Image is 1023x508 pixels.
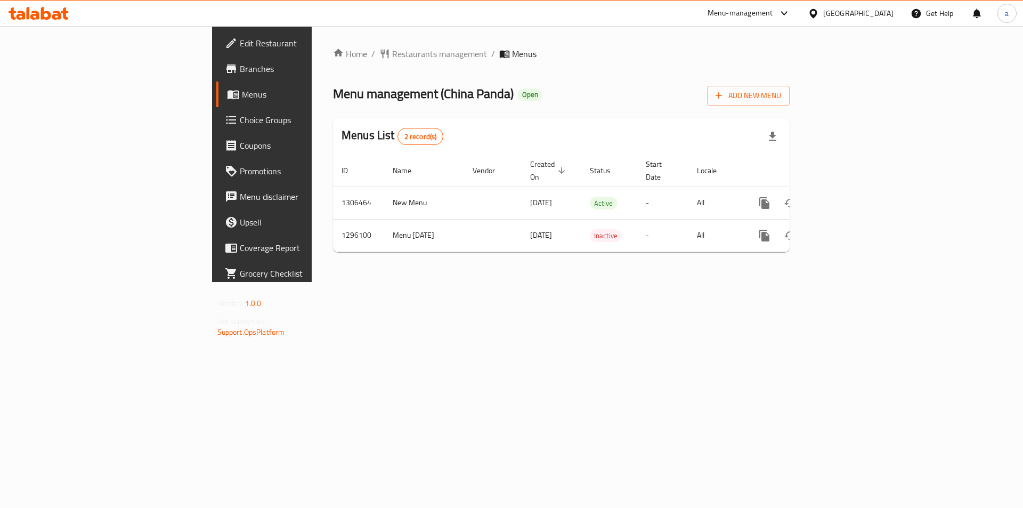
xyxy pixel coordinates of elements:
span: Status [590,164,624,177]
span: Add New Menu [716,89,781,102]
td: - [637,187,688,219]
td: Menu [DATE] [384,219,464,252]
a: Menus [216,82,383,107]
span: Coupons [240,139,375,152]
div: Inactive [590,229,622,242]
span: Branches [240,62,375,75]
span: Restaurants management [392,47,487,60]
span: Coverage Report [240,241,375,254]
span: Choice Groups [240,114,375,126]
span: a [1005,7,1009,19]
span: Version: [217,296,243,310]
div: Menu-management [708,7,773,20]
span: Menus [242,88,375,101]
span: 2 record(s) [398,132,443,142]
a: Edit Restaurant [216,30,383,56]
a: Grocery Checklist [216,261,383,286]
span: Get support on: [217,315,266,328]
span: Locale [697,164,730,177]
td: All [688,219,743,252]
span: Edit Restaurant [240,37,375,50]
button: more [752,223,777,248]
a: Menu disclaimer [216,184,383,209]
a: Choice Groups [216,107,383,133]
span: Grocery Checklist [240,267,375,280]
button: Change Status [777,223,803,248]
div: Export file [760,124,785,149]
nav: breadcrumb [333,47,790,60]
span: Open [518,90,542,99]
span: [DATE] [530,196,552,209]
li: / [491,47,495,60]
a: Upsell [216,209,383,235]
span: [DATE] [530,228,552,242]
span: Menus [512,47,537,60]
th: Actions [743,155,863,187]
a: Restaurants management [379,47,487,60]
span: Menu management ( China Panda ) [333,82,514,106]
td: All [688,187,743,219]
span: Vendor [473,164,509,177]
td: - [637,219,688,252]
a: Promotions [216,158,383,184]
a: Support.OpsPlatform [217,325,285,339]
a: Coverage Report [216,235,383,261]
span: Name [393,164,425,177]
span: ID [342,164,362,177]
button: Change Status [777,190,803,216]
td: New Menu [384,187,464,219]
span: Start Date [646,158,676,183]
span: 1.0.0 [245,296,262,310]
a: Coupons [216,133,383,158]
div: Total records count [397,128,444,145]
h2: Menus List [342,127,443,145]
span: Promotions [240,165,375,178]
div: Open [518,88,542,101]
button: more [752,190,777,216]
span: Inactive [590,230,622,242]
span: Created On [530,158,569,183]
span: Upsell [240,216,375,229]
button: Add New Menu [707,86,790,106]
table: enhanced table [333,155,863,252]
div: [GEOGRAPHIC_DATA] [823,7,894,19]
span: Menu disclaimer [240,190,375,203]
a: Branches [216,56,383,82]
span: Active [590,197,617,209]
